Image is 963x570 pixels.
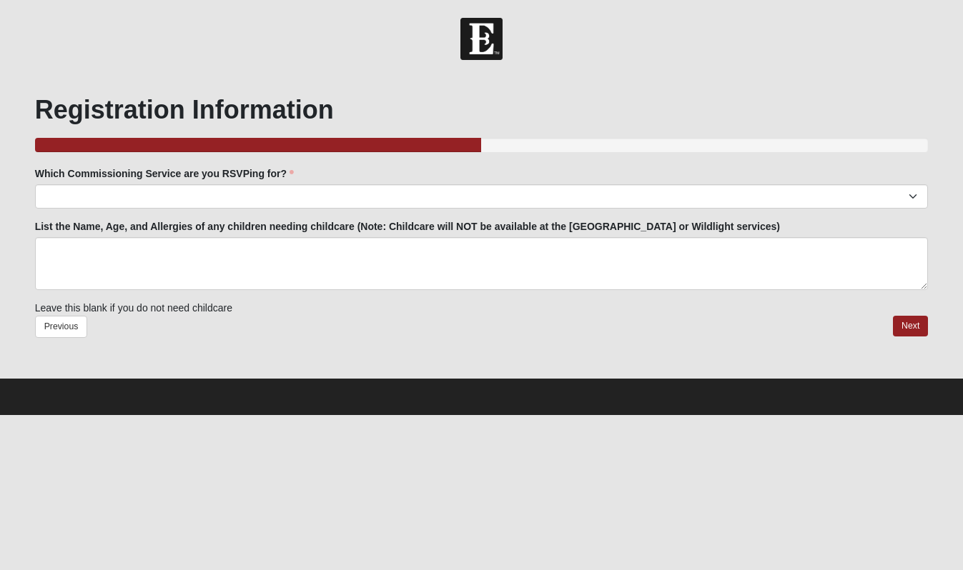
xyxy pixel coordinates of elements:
[35,219,780,234] label: List the Name, Age, and Allergies of any children needing childcare (Note: Childcare will NOT be ...
[35,316,88,338] a: Previous
[460,18,503,60] img: Church of Eleven22 Logo
[35,166,929,316] fieldset: Leave this blank if you do not need childcare
[35,166,294,181] label: Which Commissioning Service are you RSVPing for?
[893,316,928,336] a: Next
[35,94,929,125] h1: Registration Information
